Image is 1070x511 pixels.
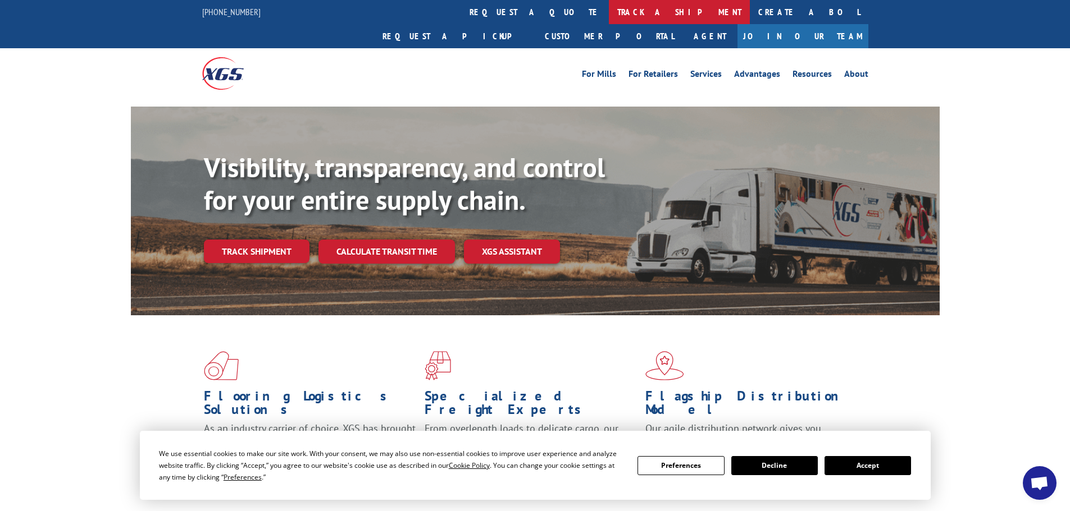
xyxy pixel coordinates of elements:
[374,24,536,48] a: Request a pickup
[318,240,455,264] a: Calculate transit time
[645,422,852,448] span: Our agile distribution network gives you nationwide inventory management on demand.
[425,351,451,380] img: xgs-icon-focused-on-flooring-red
[844,70,868,82] a: About
[793,70,832,82] a: Resources
[204,389,416,422] h1: Flooring Logistics Solutions
[629,70,678,82] a: For Retailers
[638,456,724,475] button: Preferences
[536,24,682,48] a: Customer Portal
[737,24,868,48] a: Join Our Team
[645,351,684,380] img: xgs-icon-flagship-distribution-model-red
[204,150,605,217] b: Visibility, transparency, and control for your entire supply chain.
[425,389,637,422] h1: Specialized Freight Experts
[449,461,490,470] span: Cookie Policy
[731,456,818,475] button: Decline
[204,422,416,462] span: As an industry carrier of choice, XGS has brought innovation and dedication to flooring logistics...
[202,6,261,17] a: [PHONE_NUMBER]
[825,456,911,475] button: Accept
[140,431,931,500] div: Cookie Consent Prompt
[734,70,780,82] a: Advantages
[464,240,560,264] a: XGS ASSISTANT
[204,240,309,263] a: Track shipment
[582,70,616,82] a: For Mills
[425,422,637,472] p: From overlength loads to delicate cargo, our experienced staff knows the best way to move your fr...
[204,351,239,380] img: xgs-icon-total-supply-chain-intelligence-red
[682,24,737,48] a: Agent
[224,472,262,482] span: Preferences
[1023,466,1057,500] div: Open chat
[159,448,624,483] div: We use essential cookies to make our site work. With your consent, we may also use non-essential ...
[645,389,858,422] h1: Flagship Distribution Model
[690,70,722,82] a: Services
